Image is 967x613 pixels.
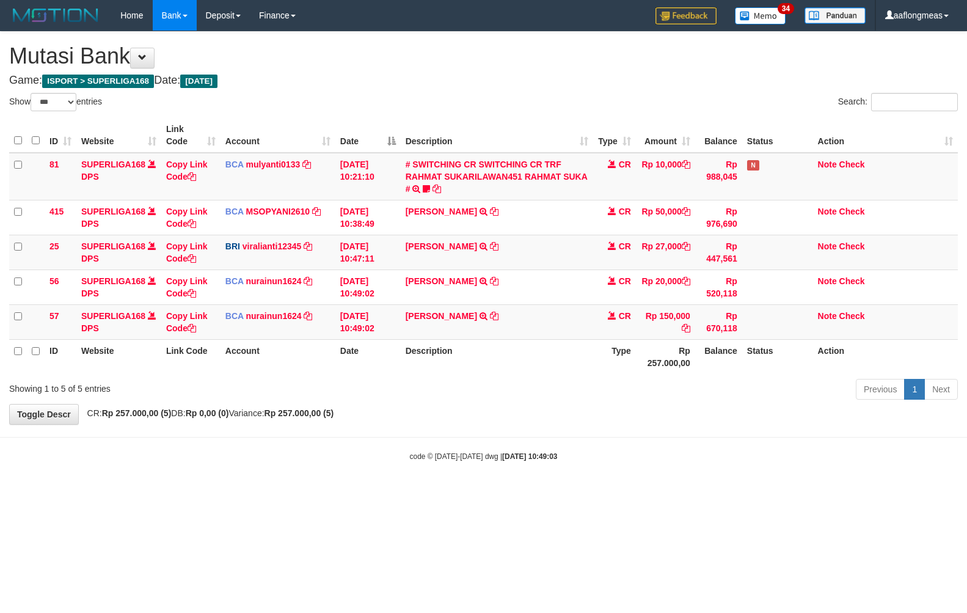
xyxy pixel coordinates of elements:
[335,153,401,200] td: [DATE] 10:21:10
[81,276,145,286] a: SUPERLIGA168
[180,75,217,88] span: [DATE]
[76,200,161,235] td: DPS
[225,311,244,321] span: BCA
[81,160,145,169] a: SUPERLIGA168
[636,235,695,270] td: Rp 27,000
[747,160,759,171] span: Has Note
[76,235,161,270] td: DPS
[406,160,588,194] a: # SWITCHING CR SWITCHING CR TRF RAHMAT SUKARILAWAN451 RAHMAT SUKA #
[695,118,742,153] th: Balance
[76,339,161,374] th: Website
[682,160,690,169] a: Copy Rp 10,000 to clipboard
[871,93,958,111] input: Search:
[406,276,477,286] a: [PERSON_NAME]
[401,339,593,374] th: Description
[166,276,208,298] a: Copy Link Code
[839,276,865,286] a: Check
[186,408,229,418] strong: Rp 0,00 (0)
[805,7,866,24] img: panduan.png
[695,304,742,339] td: Rp 670,118
[49,241,59,251] span: 25
[335,339,401,374] th: Date
[335,304,401,339] td: [DATE] 10:49:02
[695,200,742,235] td: Rp 976,690
[619,276,631,286] span: CR
[76,153,161,200] td: DPS
[813,118,958,153] th: Action: activate to sort column ascending
[490,241,498,251] a: Copy IKBAL FURQON to clipboard
[335,270,401,304] td: [DATE] 10:49:02
[636,339,695,374] th: Rp 257.000,00
[490,207,498,216] a: Copy USMAN JAELANI to clipboard
[49,311,59,321] span: 57
[742,339,813,374] th: Status
[246,276,302,286] a: nurainun1624
[166,241,208,263] a: Copy Link Code
[695,270,742,304] td: Rp 520,118
[9,404,79,425] a: Toggle Descr
[161,118,221,153] th: Link Code: activate to sort column ascending
[636,118,695,153] th: Amount: activate to sort column ascending
[818,207,837,216] a: Note
[410,452,558,461] small: code © [DATE]-[DATE] dwg |
[490,311,498,321] a: Copy IWAN SETYAWAN to clipboard
[735,7,786,24] img: Button%20Memo.svg
[9,75,958,87] h4: Game: Date:
[45,118,76,153] th: ID: activate to sort column ascending
[9,6,102,24] img: MOTION_logo.png
[636,153,695,200] td: Rp 10,000
[682,207,690,216] a: Copy Rp 50,000 to clipboard
[81,241,145,251] a: SUPERLIGA168
[401,118,593,153] th: Description: activate to sort column ascending
[243,241,302,251] a: viralianti12345
[742,118,813,153] th: Status
[225,276,244,286] span: BCA
[695,235,742,270] td: Rp 447,561
[406,311,477,321] a: [PERSON_NAME]
[304,276,312,286] a: Copy nurainun1624 to clipboard
[778,3,794,14] span: 34
[924,379,958,400] a: Next
[695,153,742,200] td: Rp 988,045
[839,241,865,251] a: Check
[619,311,631,321] span: CR
[695,339,742,374] th: Balance
[246,311,302,321] a: nurainun1624
[221,339,335,374] th: Account
[839,207,865,216] a: Check
[636,270,695,304] td: Rp 20,000
[856,379,905,400] a: Previous
[221,118,335,153] th: Account: activate to sort column ascending
[265,408,334,418] strong: Rp 257.000,00 (5)
[9,44,958,68] h1: Mutasi Bank
[818,241,837,251] a: Note
[246,207,310,216] a: MSOPYANI2610
[81,311,145,321] a: SUPERLIGA168
[818,160,837,169] a: Note
[682,241,690,251] a: Copy Rp 27,000 to clipboard
[81,408,334,418] span: CR: DB: Variance:
[406,241,477,251] a: [PERSON_NAME]
[246,160,301,169] a: mulyanti0133
[406,207,477,216] a: [PERSON_NAME]
[312,207,321,216] a: Copy MSOPYANI2610 to clipboard
[636,200,695,235] td: Rp 50,000
[166,207,208,229] a: Copy Link Code
[619,207,631,216] span: CR
[31,93,76,111] select: Showentries
[81,207,145,216] a: SUPERLIGA168
[335,235,401,270] td: [DATE] 10:47:11
[42,75,154,88] span: ISPORT > SUPERLIGA168
[49,160,59,169] span: 81
[818,311,837,321] a: Note
[839,311,865,321] a: Check
[49,276,59,286] span: 56
[502,452,557,461] strong: [DATE] 10:49:03
[166,160,208,182] a: Copy Link Code
[490,276,498,286] a: Copy ADAM SANJAYA to clipboard
[593,339,636,374] th: Type
[335,200,401,235] td: [DATE] 10:38:49
[76,304,161,339] td: DPS
[9,93,102,111] label: Show entries
[76,118,161,153] th: Website: activate to sort column ascending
